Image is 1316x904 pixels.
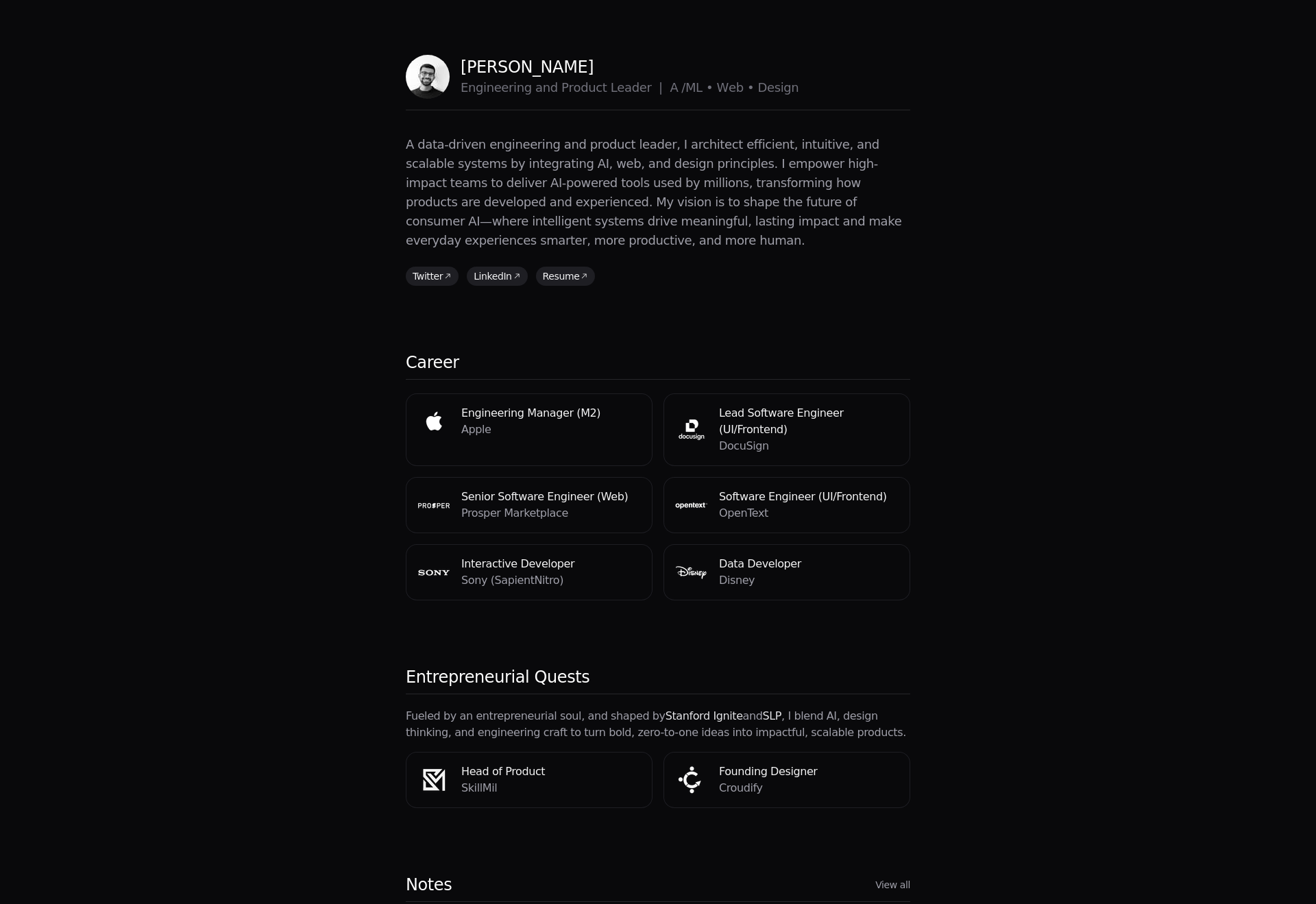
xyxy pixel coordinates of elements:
[461,505,641,522] p: Prosper Marketplace
[632,78,639,97] span: d
[581,78,588,97] span: d
[406,666,589,688] h2: Entrepreneurial Quests
[791,78,799,97] span: n
[569,78,574,97] span: r
[561,78,568,97] span: P
[783,78,791,97] span: g
[596,78,602,97] span: c
[406,55,799,99] a: Profile picture[PERSON_NAME]
[670,78,678,97] span: A
[417,556,450,589] img: Sony (SapientNitro) logo
[406,135,910,250] p: A data-driven engineering and product leader, I architect efficient, intuitive, and scalable syst...
[675,556,708,589] img: Disney logo
[550,78,558,97] span: d
[602,78,607,97] span: t
[663,544,910,600] a: Disney logoData DeveloperDisney
[494,78,502,97] span: e
[509,78,513,97] span: r
[417,489,450,522] img: Prosper Marketplace logo
[501,78,509,97] span: e
[406,708,910,741] p: Fueled by an entrepreneurial soul, and shaped by and , I blend AI, design thinking, and engineeri...
[719,780,899,796] p: Croudify
[487,78,494,97] span: n
[666,709,743,722] a: Stanford Ignite
[468,78,476,97] span: n
[461,763,641,780] h4: Head of Product
[719,572,899,589] p: Disney
[536,267,596,286] a: Resume
[719,438,899,454] p: DocuSign
[719,763,899,780] h4: Founding Designer
[406,477,653,533] a: Prosper Marketplace logoSenior Software Engineer (Web)Prosper Marketplace
[461,489,641,505] h4: Senior Software Engineer (Web)
[461,78,468,97] span: E
[588,78,596,97] span: u
[706,78,713,97] span: •
[406,267,459,286] a: Twitter
[696,78,703,97] span: L
[483,78,487,97] span: i
[524,78,532,97] span: g
[685,78,696,97] span: M
[639,78,647,97] span: e
[775,78,781,97] span: s
[663,752,910,808] a: Croudify logoFounding DesignerCroudify
[719,489,899,505] h4: Software Engineer (UI/Frontend)
[535,78,543,97] span: a
[417,763,450,796] img: SkillMil logo
[767,78,775,97] span: e
[461,572,641,589] p: Sony (SapientNitro)
[461,56,799,78] p: [PERSON_NAME]
[717,78,729,97] span: W
[461,422,641,438] p: Apple
[781,78,784,97] span: i
[406,752,653,808] a: SkillMil logoHead of ProductSkillMil
[663,393,910,466] a: DocuSign logoLead Software Engineer (UI/Frontend)DocuSign
[675,413,708,446] img: DocuSign logo
[736,78,744,97] span: b
[406,352,459,374] h2: Career
[513,78,517,97] span: i
[617,78,624,97] span: e
[467,267,527,286] a: LinkedIn
[543,78,550,97] span: n
[758,78,767,97] span: D
[675,763,708,796] img: Croudify logo
[406,393,653,466] a: Apple logoEngineering Manager (M2)Apple
[659,78,663,97] span: |
[406,544,653,600] a: Sony (SapientNitro) logoInteractive DeveloperSony (SapientNitro)
[719,505,899,522] p: OpenText
[476,78,483,97] span: g
[461,780,641,796] p: SkillMil
[517,78,524,97] span: n
[762,709,781,722] a: SLP
[875,878,910,892] a: View all
[417,405,450,438] img: Apple logo
[611,78,618,97] span: L
[574,78,581,97] span: o
[406,55,450,99] img: Profile picture
[406,874,452,896] h2: Notes
[719,405,899,438] h4: Lead Software Engineer (UI/Frontend)
[747,78,754,97] span: •
[624,78,632,97] span: a
[675,489,708,522] img: OpenText logo
[729,78,736,97] span: e
[663,477,910,533] a: OpenText logoSoftware Engineer (UI/Frontend)OpenText
[681,78,685,97] span: /
[461,405,641,422] h4: Engineering Manager (M2)
[719,556,899,572] h4: Data Developer
[461,556,641,572] h4: Interactive Developer
[646,78,651,97] span: r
